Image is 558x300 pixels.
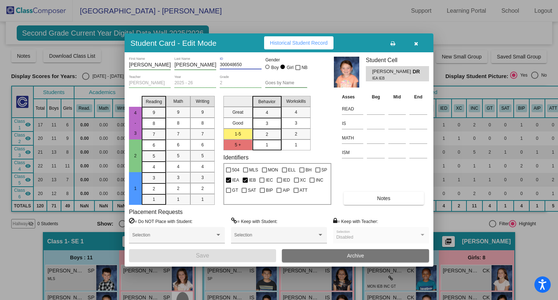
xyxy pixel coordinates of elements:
span: 8 [177,120,179,126]
span: 2 [132,153,139,158]
span: BIP [266,186,273,195]
span: 504 [232,166,239,174]
input: teacher [129,81,171,86]
span: Disabled [336,235,353,240]
mat-label: Gender [265,57,307,63]
span: 1 [295,142,297,148]
span: IEA [232,176,239,185]
span: 9 [177,109,179,115]
span: IEB [249,176,256,185]
label: = Keep with Student: [231,218,278,225]
span: Historical Student Record [270,40,328,46]
span: Workskills [286,98,306,105]
input: year [174,81,216,86]
input: assessment [342,118,363,129]
span: ATT [300,186,308,195]
span: BH [306,166,312,174]
span: MLS [249,166,258,174]
span: SAT [248,186,256,195]
span: 2 [201,185,204,192]
th: Mid [387,93,408,101]
input: Enter ID [220,62,262,68]
label: Identifiers [223,154,248,161]
span: 2 [295,131,297,137]
span: SP [322,166,327,174]
span: Save [196,252,209,259]
input: grade [220,81,262,86]
span: 4 [295,109,297,115]
span: 2 [266,131,268,138]
input: assessment [342,104,363,114]
span: 9 [201,109,204,115]
span: 5 [153,153,155,159]
span: 3 [266,120,268,127]
span: 1 [177,196,179,203]
span: MON [268,166,278,174]
span: ELL [288,166,296,174]
span: IEA IEB [372,76,407,81]
span: 3 [153,175,155,181]
th: Asses [340,93,365,101]
span: 5 [177,153,179,159]
h3: Student Cell [366,57,429,64]
span: Reading [146,98,162,105]
span: 8 [153,120,155,127]
button: Save [129,249,276,262]
label: = Do NOT Place with Student: [129,218,193,225]
span: 7 [153,131,155,138]
span: 4 [153,164,155,170]
span: 1 [132,186,139,191]
span: 7 [177,131,179,137]
span: 3 [201,174,204,181]
span: 6 [177,142,179,148]
span: 6 [201,142,204,148]
span: Math [173,98,183,105]
span: 6 [153,142,155,149]
span: 4 [266,109,268,116]
span: 1 [201,196,204,203]
span: 7 [201,131,204,137]
div: Girl [286,64,294,71]
button: Archive [282,249,429,262]
div: Boy [271,64,279,71]
span: 1 [266,142,268,148]
th: End [408,93,429,101]
span: DR [413,68,423,76]
span: [PERSON_NAME] [372,68,412,76]
span: 2 [177,185,179,192]
input: assessment [342,133,363,143]
span: 4 [201,163,204,170]
span: INC [316,176,323,185]
span: NB [302,63,308,72]
label: Placement Requests [129,208,183,215]
span: AIP [283,186,290,195]
label: = Keep with Teacher: [333,218,378,225]
span: 3 [177,174,179,181]
span: 3 [295,120,297,126]
span: IEC [266,176,273,185]
span: 2 [153,186,155,192]
span: Archive [347,253,364,259]
span: Notes [377,195,391,201]
span: Behavior [258,98,275,105]
th: Beg [365,93,387,101]
button: Historical Student Record [264,36,333,49]
span: 9 [153,109,155,116]
span: 1 [153,196,155,203]
button: Notes [344,192,424,205]
h3: Student Card - Edit Mode [130,38,217,48]
span: XC [300,176,306,185]
span: 4 [177,163,179,170]
span: 8 [201,120,204,126]
input: goes by name [265,81,307,86]
span: 5 [201,153,204,159]
span: 4 - 3 [132,110,139,136]
span: IED [283,176,290,185]
input: assessment [342,147,363,158]
span: Writing [196,98,209,105]
span: GT [232,186,238,195]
